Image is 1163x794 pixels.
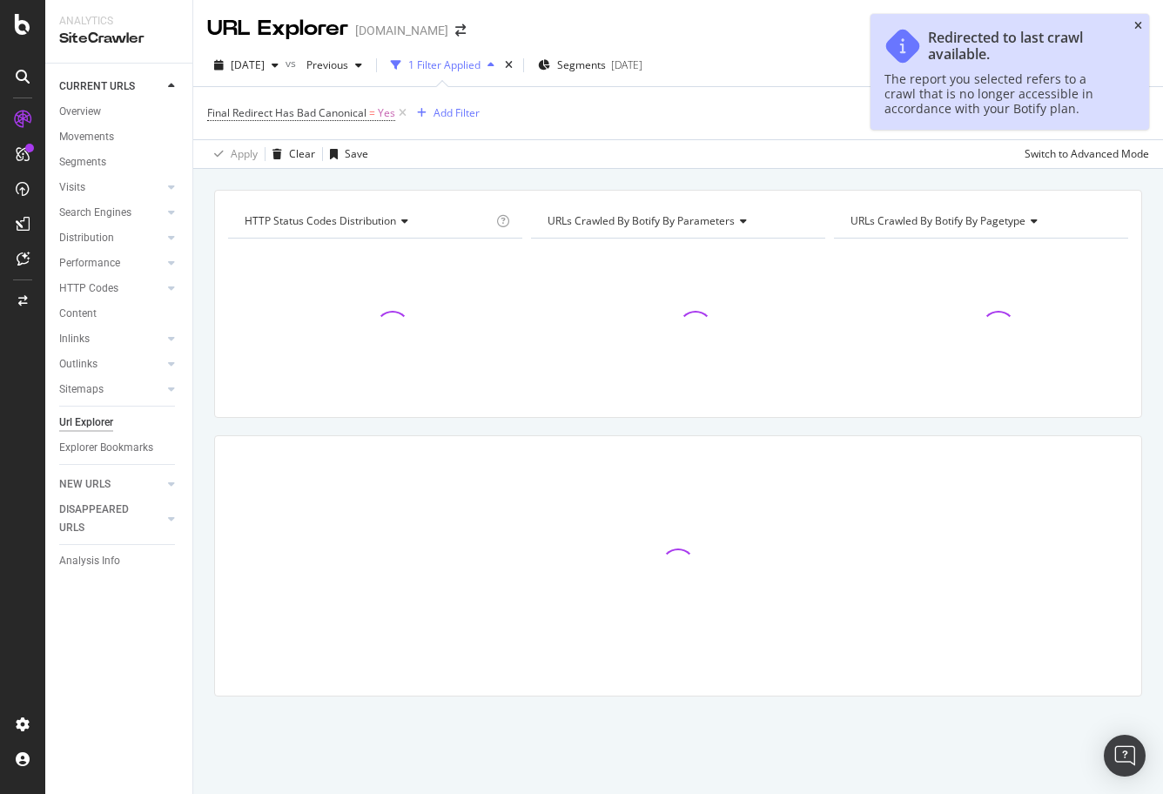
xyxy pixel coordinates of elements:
div: Analytics [59,14,178,29]
button: [DATE] [207,51,286,79]
span: Segments [557,57,606,72]
button: Switch to Advanced Mode [1018,140,1149,168]
h4: URLs Crawled By Botify By pagetype [847,207,1113,235]
div: Content [59,305,97,323]
div: Performance [59,254,120,273]
button: Previous [299,51,369,79]
a: Url Explorer [59,414,180,432]
div: Outlinks [59,355,97,373]
div: URL Explorer [207,14,348,44]
button: Clear [266,140,315,168]
div: The report you selected refers to a crawl that is no longer accessible in accordance with your Bo... [884,71,1118,116]
button: Apply [207,140,258,168]
a: HTTP Codes [59,279,163,298]
div: Add Filter [434,105,480,120]
a: Movements [59,128,180,146]
h4: HTTP Status Codes Distribution [241,207,493,235]
div: Overview [59,103,101,121]
a: Sitemaps [59,380,163,399]
div: CURRENT URLS [59,77,135,96]
div: Inlinks [59,330,90,348]
a: Performance [59,254,163,273]
a: Search Engines [59,204,163,222]
div: SiteCrawler [59,29,178,49]
a: Outlinks [59,355,163,373]
div: Apply [231,146,258,161]
span: 2025 Oct. 4th [231,57,265,72]
div: 1 Filter Applied [408,57,481,72]
a: Distribution [59,229,163,247]
a: Explorer Bookmarks [59,439,180,457]
div: Sitemaps [59,380,104,399]
a: NEW URLS [59,475,163,494]
a: CURRENT URLS [59,77,163,96]
a: Overview [59,103,180,121]
span: URLs Crawled By Botify By parameters [548,213,735,228]
a: Segments [59,153,180,172]
div: DISAPPEARED URLS [59,501,147,537]
div: Distribution [59,229,114,247]
a: Visits [59,178,163,197]
div: [DOMAIN_NAME] [355,22,448,39]
div: Switch to Advanced Mode [1025,146,1149,161]
div: HTTP Codes [59,279,118,298]
h4: URLs Crawled By Botify By parameters [544,207,810,235]
div: Visits [59,178,85,197]
div: Segments [59,153,106,172]
div: [DATE] [611,57,642,72]
a: Inlinks [59,330,163,348]
div: arrow-right-arrow-left [455,24,466,37]
div: Movements [59,128,114,146]
span: Previous [299,57,348,72]
div: Analysis Info [59,552,120,570]
div: Url Explorer [59,414,113,432]
span: = [369,105,375,120]
span: vs [286,56,299,71]
div: Redirected to last crawl available. [928,30,1118,63]
button: Segments[DATE] [531,51,649,79]
button: Save [323,140,368,168]
div: times [501,57,516,74]
button: Add Filter [410,103,480,124]
span: HTTP Status Codes Distribution [245,213,396,228]
div: Search Engines [59,204,131,222]
div: NEW URLS [59,475,111,494]
a: Analysis Info [59,552,180,570]
a: Content [59,305,180,323]
div: Save [345,146,368,161]
span: Yes [378,101,395,125]
div: Open Intercom Messenger [1104,735,1146,777]
span: Final Redirect Has Bad Canonical [207,105,366,120]
div: Explorer Bookmarks [59,439,153,457]
div: Clear [289,146,315,161]
button: 1 Filter Applied [384,51,501,79]
div: close toast [1134,21,1142,31]
span: URLs Crawled By Botify By pagetype [850,213,1025,228]
a: DISAPPEARED URLS [59,501,163,537]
